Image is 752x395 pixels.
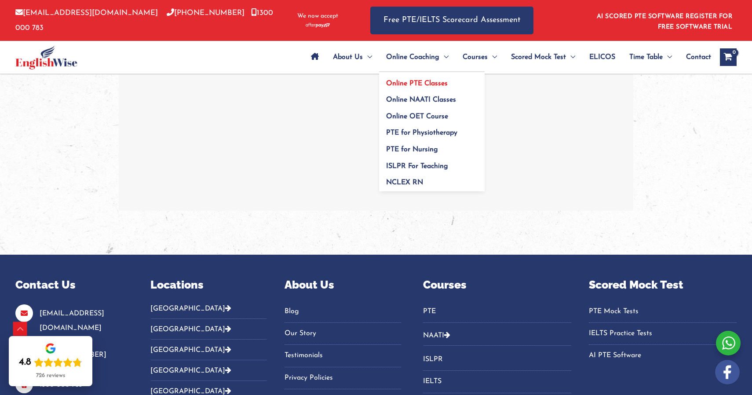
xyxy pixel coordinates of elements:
[379,122,485,139] a: PTE for Physiotherapy
[629,42,663,73] span: Time Table
[504,42,582,73] a: Scored Mock TestMenu Toggle
[19,356,31,369] div: 4.8
[379,155,485,172] a: ISLPR For Teaching
[15,45,77,69] img: cropped-ew-logo
[379,42,456,73] a: Online CoachingMenu Toggle
[285,371,401,385] a: Privacy Policies
[463,42,488,73] span: Courses
[720,48,737,66] a: View Shopping Cart, empty
[423,304,571,323] nav: Menu
[423,277,571,293] p: Courses
[370,7,533,34] a: Free PTE/IELTS Scorecard Assessment
[379,89,485,106] a: Online NAATI Classes
[591,6,737,35] aside: Header Widget 1
[150,319,267,340] button: [GEOGRAPHIC_DATA]
[379,72,485,89] a: Online PTE Classes
[423,325,571,346] button: NAATI
[386,113,448,120] span: Online OET Course
[511,42,566,73] span: Scored Mock Test
[150,304,267,319] button: [GEOGRAPHIC_DATA]
[285,304,401,319] a: Blog
[386,96,456,103] span: Online NAATI Classes
[715,360,740,384] img: white-facebook.png
[423,374,571,389] a: IELTS
[363,42,372,73] span: Menu Toggle
[423,332,444,339] a: NAATI
[589,42,615,73] span: ELICOS
[589,304,737,319] a: PTE Mock Tests
[679,42,711,73] a: Contact
[589,326,737,341] a: IELTS Practice Tests
[423,352,571,367] a: ISLPR
[622,42,679,73] a: Time TableMenu Toggle
[566,42,575,73] span: Menu Toggle
[333,42,363,73] span: About Us
[386,163,448,170] span: ISLPR For Teaching
[285,277,401,293] p: About Us
[379,172,485,192] a: NCLEX RN
[150,277,267,293] p: Locations
[285,326,401,341] a: Our Story
[326,42,379,73] a: About UsMenu Toggle
[379,139,485,155] a: PTE for Nursing
[386,80,448,87] span: Online PTE Classes
[597,13,733,30] a: AI SCORED PTE SOFTWARE REGISTER FOR FREE SOFTWARE TRIAL
[297,12,338,21] span: We now accept
[19,356,82,369] div: Rating: 4.8 out of 5
[386,42,439,73] span: Online Coaching
[379,105,485,122] a: Online OET Course
[589,304,737,363] nav: Menu
[582,42,622,73] a: ELICOS
[304,42,711,73] nav: Site Navigation: Main Menu
[15,9,158,17] a: [EMAIL_ADDRESS][DOMAIN_NAME]
[686,42,711,73] span: Contact
[306,23,330,28] img: Afterpay-Logo
[386,179,423,186] span: NCLEX RN
[285,348,401,363] a: Testimonials
[663,42,672,73] span: Menu Toggle
[150,340,267,360] button: [GEOGRAPHIC_DATA]
[589,348,737,363] a: AI PTE Software
[40,310,104,332] a: [EMAIL_ADDRESS][DOMAIN_NAME]
[386,146,438,153] span: PTE for Nursing
[15,9,273,31] a: 1300 000 783
[150,388,231,395] a: [GEOGRAPHIC_DATA]
[589,277,737,293] p: Scored Mock Test
[167,9,245,17] a: [PHONE_NUMBER]
[150,360,267,381] button: [GEOGRAPHIC_DATA]
[386,129,457,136] span: PTE for Physiotherapy
[423,304,571,319] a: PTE
[488,42,497,73] span: Menu Toggle
[439,42,449,73] span: Menu Toggle
[15,277,128,293] p: Contact Us
[36,372,65,379] div: 726 reviews
[456,42,504,73] a: CoursesMenu Toggle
